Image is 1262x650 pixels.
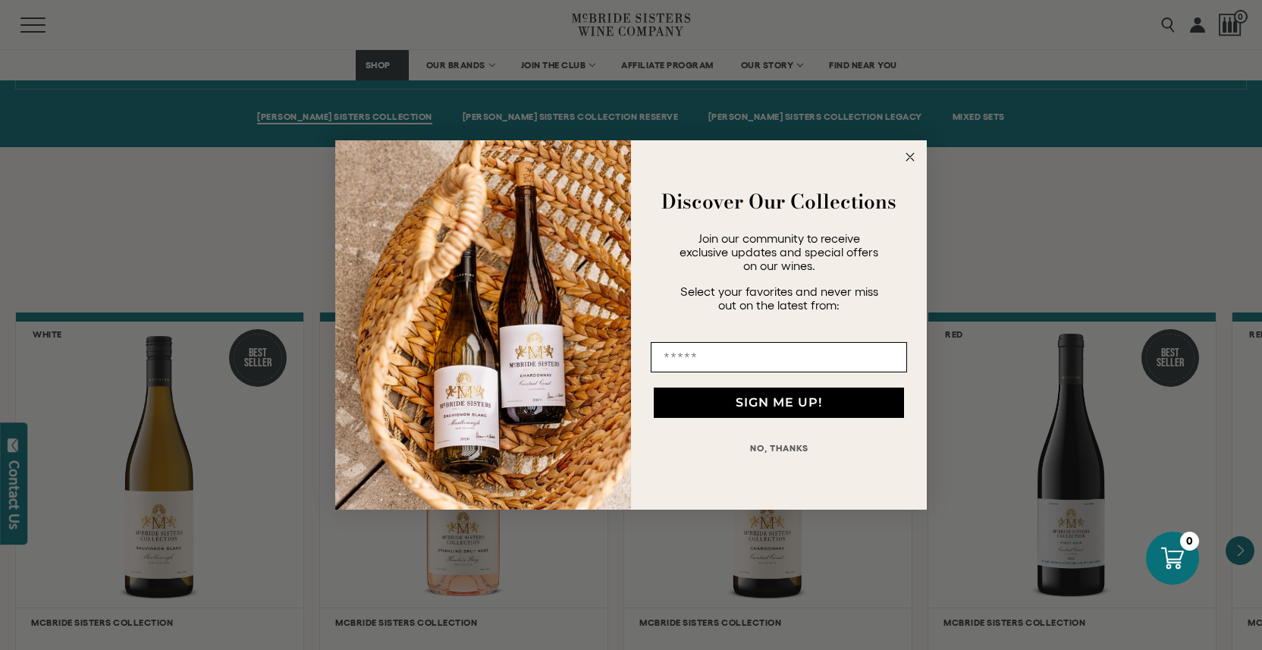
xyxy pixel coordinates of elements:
strong: Discover Our Collections [661,187,896,216]
button: SIGN ME UP! [654,388,904,418]
button: Close dialog [901,148,919,166]
span: Select your favorites and never miss out on the latest from: [680,284,878,312]
img: 42653730-7e35-4af7-a99d-12bf478283cf.jpeg [335,140,631,510]
input: Email [651,342,907,372]
span: Join our community to receive exclusive updates and special offers on our wines. [680,231,878,272]
button: NO, THANKS [651,433,907,463]
div: 0 [1180,532,1199,551]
